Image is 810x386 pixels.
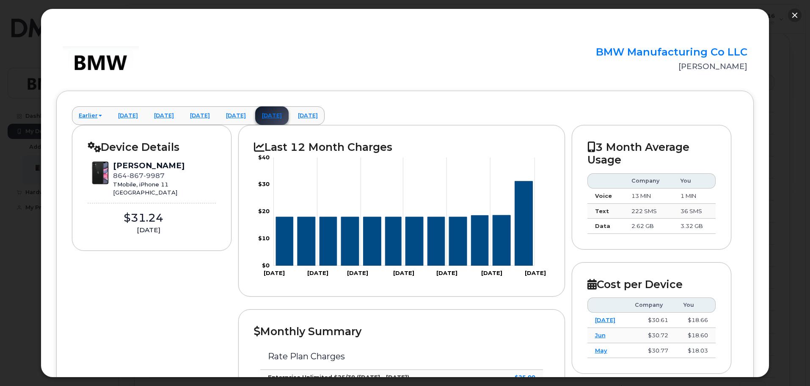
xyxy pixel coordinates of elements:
strong: Enterprise Unlimited $25/30 ([DATE] - [DATE]) [268,374,409,380]
tspan: [DATE] [525,269,546,276]
h3: Rate Plan Charges [268,352,535,361]
div: [PERSON_NAME] [113,160,185,171]
th: You [673,173,716,189]
strong: Data [595,222,610,229]
strong: Voice [595,192,612,199]
td: 222 SMS [624,204,673,219]
tspan: $40 [258,154,270,161]
g: Series [276,181,533,266]
a: May [595,347,607,354]
td: $18.03 [676,343,716,358]
a: [DATE] [255,106,289,125]
tspan: [DATE] [482,269,503,276]
g: Chart [258,154,546,276]
tspan: $20 [258,208,270,215]
a: [DATE] [291,106,325,125]
td: 13 MIN [624,189,673,204]
strong: $25.00 [515,374,535,380]
h2: 3 Month Average Usage [587,141,716,167]
a: [DATE] [219,106,253,125]
span: 864 [113,172,165,180]
td: $18.60 [676,328,716,343]
td: $30.61 [627,313,676,328]
tspan: [DATE] [436,269,457,276]
tspan: $10 [258,235,270,242]
td: 36 SMS [673,204,716,219]
h2: Cost per Device [587,278,716,291]
td: 2.62 GB [624,219,673,234]
iframe: Messenger Launcher [773,349,804,380]
h2: Monthly Summary [254,325,549,338]
td: $18.66 [676,313,716,328]
th: You [676,297,716,313]
a: Jun [595,332,606,339]
a: [DATE] [147,106,181,125]
td: 3.32 GB [673,219,716,234]
td: 1 MIN [673,189,716,204]
tspan: [DATE] [347,269,368,276]
a: [DATE] [595,317,615,323]
span: 9987 [143,172,165,180]
th: Company [624,173,673,189]
th: Company [627,297,676,313]
h2: Last 12 Month Charges [254,141,549,153]
tspan: [DATE] [393,269,414,276]
tspan: $0 [262,262,270,269]
tspan: [DATE] [264,269,285,276]
a: [DATE] [183,106,217,125]
tspan: $30 [258,181,270,188]
h2: Device Details [88,141,216,153]
div: [DATE] [88,225,209,235]
div: TMobile, iPhone 11 [GEOGRAPHIC_DATA] [113,181,185,196]
div: $31.24 [88,210,199,226]
tspan: [DATE] [307,269,328,276]
strong: Text [595,208,609,214]
td: $30.72 [627,328,676,343]
td: $30.77 [627,343,676,358]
